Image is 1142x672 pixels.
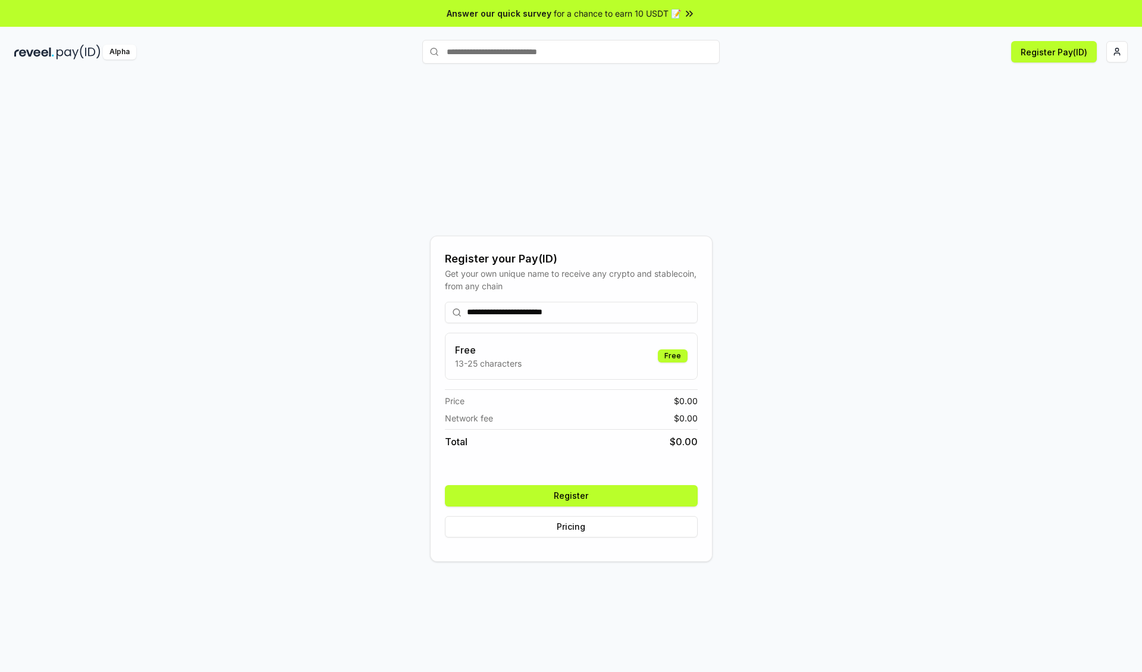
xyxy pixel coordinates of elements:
[445,395,465,407] span: Price
[445,267,698,292] div: Get your own unique name to receive any crypto and stablecoin, from any chain
[445,412,493,424] span: Network fee
[445,516,698,537] button: Pricing
[674,395,698,407] span: $ 0.00
[447,7,551,20] span: Answer our quick survey
[445,435,468,449] span: Total
[658,349,688,362] div: Free
[455,357,522,370] p: 13-25 characters
[554,7,681,20] span: for a chance to earn 10 USDT 📝
[670,435,698,449] span: $ 0.00
[57,45,101,60] img: pay_id
[103,45,136,60] div: Alpha
[14,45,54,60] img: reveel_dark
[1011,41,1097,62] button: Register Pay(ID)
[445,251,698,267] div: Register your Pay(ID)
[455,343,522,357] h3: Free
[445,485,698,507] button: Register
[674,412,698,424] span: $ 0.00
